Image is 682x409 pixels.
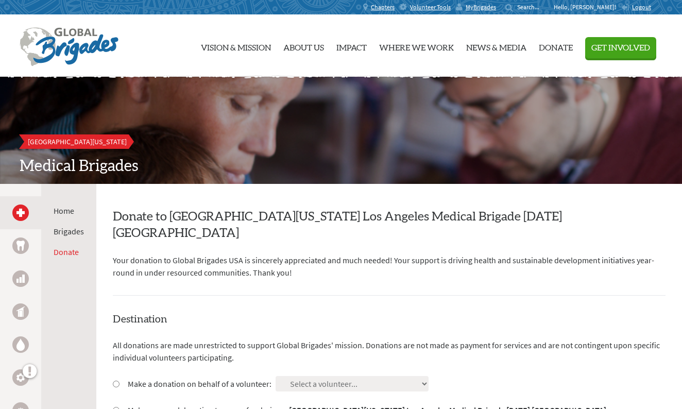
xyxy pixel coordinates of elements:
span: Get Involved [591,44,650,52]
a: Engineering [12,369,29,386]
a: Public Health [12,303,29,320]
p: Your donation to Global Brigades USA is sincerely appreciated and much needed! Your support is dr... [113,254,666,279]
p: Hello, [PERSON_NAME]! [554,3,621,11]
a: Impact [336,19,367,73]
a: Donate [54,247,79,257]
button: Get Involved [585,37,656,58]
a: [GEOGRAPHIC_DATA][US_STATE] [20,134,135,149]
li: Brigades [54,225,84,237]
img: Dental [16,241,25,250]
a: Water [12,336,29,353]
a: Vision & Mission [201,19,271,73]
a: Home [54,206,74,216]
h2: Donate to [GEOGRAPHIC_DATA][US_STATE] Los Angeles Medical Brigade [DATE] [GEOGRAPHIC_DATA] [113,209,666,242]
a: Brigades [54,226,84,236]
li: Donate [54,246,84,258]
label: Make a donation on behalf of a volunteer: [128,378,271,390]
img: Engineering [16,373,25,382]
h4: Destination [113,312,666,327]
img: Medical [16,209,25,217]
a: Dental [12,237,29,254]
a: Where We Work [379,19,454,73]
li: Home [54,204,84,217]
a: Logout [621,3,651,11]
span: Volunteer Tools [410,3,451,11]
p: All donations are made unrestricted to support Global Brigades' mission. Donations are not made a... [113,339,666,364]
a: Business [12,270,29,287]
span: Chapters [371,3,395,11]
h2: Medical Brigades [20,157,662,176]
a: About Us [283,19,324,73]
a: Donate [539,19,573,73]
a: News & Media [466,19,526,73]
img: Public Health [16,306,25,317]
span: Logout [632,3,651,11]
img: Global Brigades Logo [20,27,118,66]
img: Water [16,338,25,350]
a: Medical [12,204,29,221]
img: Business [16,275,25,283]
span: MyBrigades [466,3,496,11]
input: Search... [517,3,547,11]
span: [GEOGRAPHIC_DATA][US_STATE] [28,137,127,146]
